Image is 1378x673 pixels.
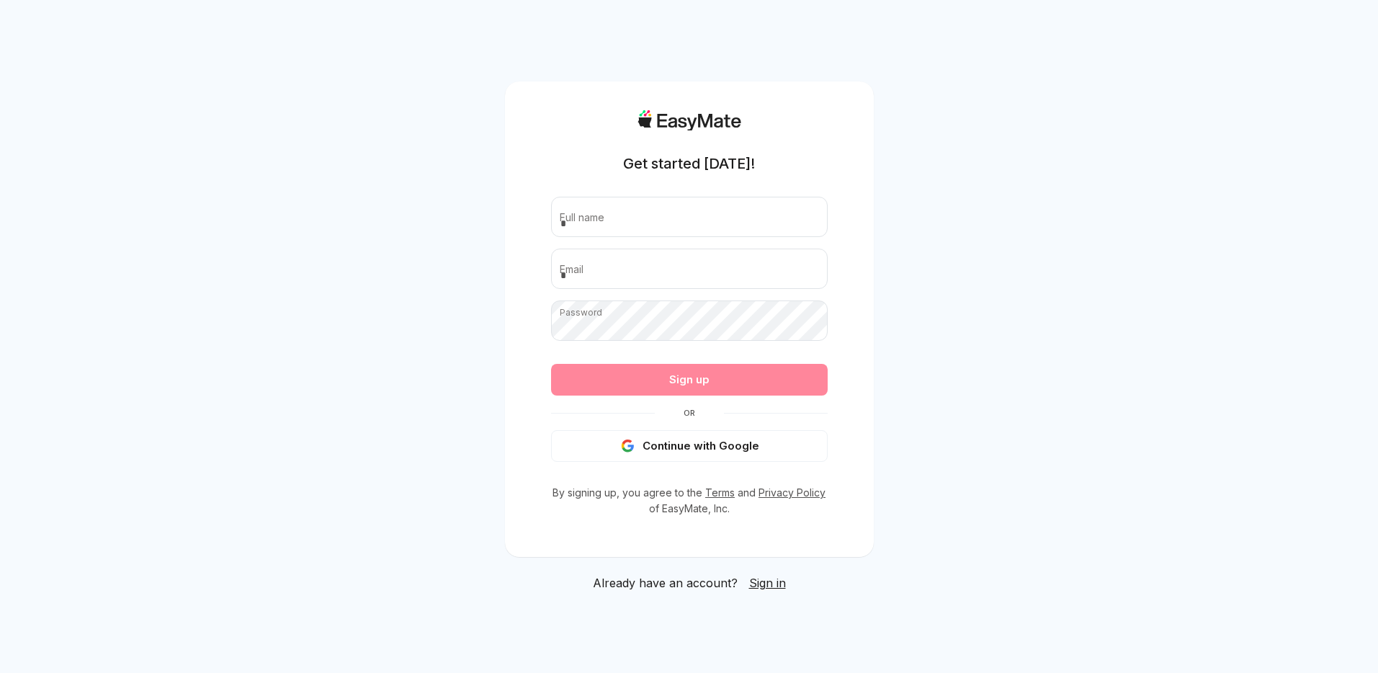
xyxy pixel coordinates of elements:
[551,430,828,462] button: Continue with Google
[593,574,738,592] span: Already have an account?
[551,485,828,517] p: By signing up, you agree to the and of EasyMate, Inc.
[705,486,735,499] a: Terms
[749,576,786,590] span: Sign in
[759,486,826,499] a: Privacy Policy
[655,407,724,419] span: Or
[623,153,755,174] h1: Get started [DATE]!
[749,574,786,592] a: Sign in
